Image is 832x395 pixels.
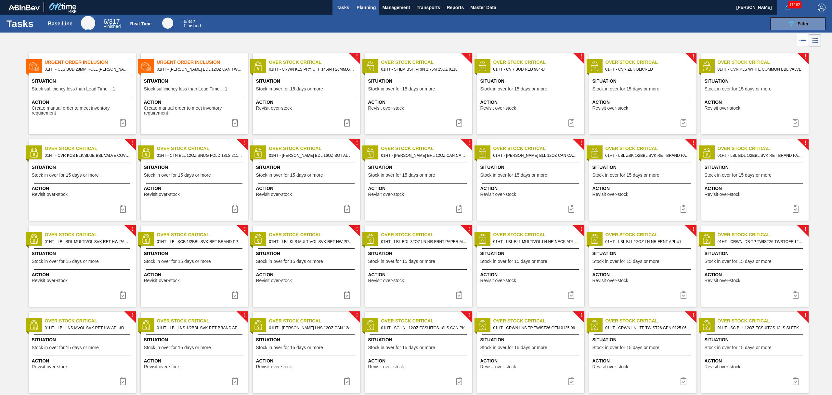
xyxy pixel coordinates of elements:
div: Complete task: 6909858 [115,116,131,129]
span: Urgent Order Inclusion [157,59,248,66]
span: Revisit over-stock [480,278,516,283]
img: icon-task complete [792,291,799,299]
div: Complete task: 6909583 [227,202,243,215]
span: Over Stock Critical [605,59,696,66]
span: Situation [705,250,807,257]
span: ! [244,141,246,145]
div: Complete task: 6909648 [339,289,355,302]
span: Action [256,358,358,364]
span: Stock in over for 15 days or more [480,173,547,178]
span: Action [144,99,246,106]
span: 01HT - LBL BLL 12OZ LN NR FRNT APL #7 [605,238,691,245]
span: ! [132,313,134,318]
span: Action [368,185,471,192]
span: Revisit over-stock [256,106,292,111]
img: status [141,61,151,71]
img: status [702,320,711,330]
img: status [29,148,39,157]
span: Revisit over-stock [32,364,68,369]
img: icon-task complete [455,119,463,127]
span: Over Stock Critical [718,318,809,324]
span: Action [144,358,246,364]
img: icon-task complete [119,205,127,213]
span: Revisit over-stock [32,278,68,283]
span: Revisit over-stock [480,192,516,197]
img: icon-task complete [343,119,351,127]
span: Stock in over for 15 days or more [32,345,99,350]
span: ! [468,227,470,232]
span: Over Stock Critical [157,145,248,152]
span: Situation [32,336,134,343]
span: 01HT - CRWN LNS TP TWIST26 GEN 0125 063 ABICRN [493,324,579,332]
span: ! [580,313,582,318]
span: Revisit over-stock [256,278,292,283]
img: status [253,320,263,330]
img: status [29,61,39,71]
span: 01HT - CVR KCB BLK/BLUE BBL VALVE COVER [45,152,131,159]
span: Action [592,99,695,106]
div: Complete task: 6909647 [227,289,243,302]
span: Action [32,99,134,106]
img: icon-task complete [792,205,799,213]
div: Complete task: 6909513 [339,116,355,129]
span: Over Stock Critical [381,318,472,324]
img: status [477,61,487,71]
img: status [702,234,711,244]
span: 01HT - CRWN KLS PRY OFF 1458-H 26MM,GLASS BOTTLE [269,66,355,73]
span: Situation [368,336,471,343]
span: Stock in over for 15 days or more [256,259,323,264]
button: icon-task complete [227,375,243,388]
img: status [590,234,599,244]
div: Complete task: 6909752 [115,375,131,388]
span: ! [356,313,358,318]
span: Revisit over-stock [592,278,628,283]
span: Stock in over for 15 days or more [592,87,659,91]
span: 01HT - CVR ZBK BLK/RED [605,66,691,73]
div: Complete task: 6909570 [564,116,579,129]
button: Filter [770,17,825,30]
button: icon-task complete [227,116,243,129]
img: icon-task complete [119,119,127,127]
span: ! [692,141,694,145]
span: Over Stock Critical [493,59,584,66]
span: Stock in over for 15 days or more [368,87,435,91]
span: Situation [256,78,358,85]
span: ! [468,141,470,145]
span: ! [244,313,246,318]
span: Over Stock Critical [605,318,696,324]
span: Action [705,185,807,192]
span: Reports [447,4,464,11]
span: Master Data [470,4,496,11]
img: status [29,320,39,330]
span: Revisit over-stock [480,106,516,111]
button: icon-task complete [788,289,803,302]
img: status [590,148,599,157]
img: status [29,234,39,244]
button: icon-task complete [788,116,803,129]
span: Over Stock Critical [493,145,584,152]
span: ! [468,313,470,318]
span: Action [32,358,134,364]
span: Action [705,99,807,106]
span: Stock in over for 15 days or more [144,259,211,264]
div: Complete task: 6909571 [676,116,691,129]
span: 01HT - CVR KLS WHITE COMMON BBL VALVE [718,66,803,73]
span: Over Stock Critical [269,59,360,66]
img: icon-task complete [792,119,799,127]
span: Situation [592,78,695,85]
div: Complete task: 6909677 [676,289,691,302]
span: Action [368,99,471,106]
img: TNhmsLtSVTkK8tSr43FrP2fwEKptu5GPRR3wAAAABJRU5ErkJggg== [8,5,40,10]
span: Situation [368,164,471,171]
span: Create manual order to meet inventory requirement [32,106,134,116]
span: Action [368,358,471,364]
span: Situation [705,336,807,343]
span: Over Stock Critical [605,145,696,152]
button: icon-task complete [451,116,467,129]
span: Action [592,358,695,364]
span: Stock in over for 15 days or more [256,345,323,350]
span: Revisit over-stock [256,192,292,197]
span: Revisit over-stock [368,364,404,369]
div: Complete task: 6909575 [788,116,803,129]
span: Over Stock Critical [605,231,696,238]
